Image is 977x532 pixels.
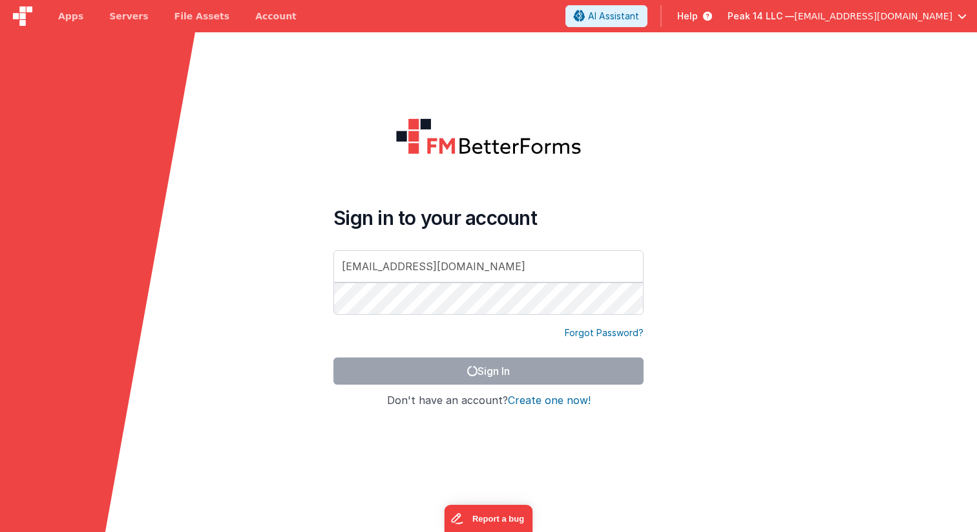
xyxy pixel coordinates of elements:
[109,10,148,23] span: Servers
[728,10,794,23] span: Peak 14 LLC —
[58,10,83,23] span: Apps
[508,395,591,407] button: Create one now!
[565,5,647,27] button: AI Assistant
[728,10,967,23] button: Peak 14 LLC — [EMAIL_ADDRESS][DOMAIN_NAME]
[794,10,952,23] span: [EMAIL_ADDRESS][DOMAIN_NAME]
[677,10,698,23] span: Help
[174,10,230,23] span: File Assets
[445,505,533,532] iframe: Marker.io feedback button
[333,206,644,229] h4: Sign in to your account
[333,357,644,385] button: Sign In
[565,326,644,339] a: Forgot Password?
[333,250,644,282] input: Email Address
[588,10,639,23] span: AI Assistant
[333,395,644,407] h4: Don't have an account?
